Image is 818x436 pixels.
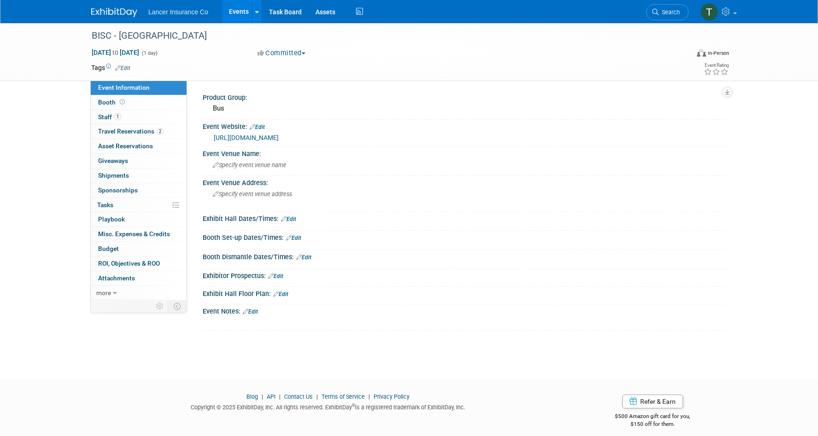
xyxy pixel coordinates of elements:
[268,273,283,279] a: Edit
[321,393,365,400] a: Terms of Service
[203,212,727,224] div: Exhibit Hall Dates/Times:
[203,147,727,158] div: Event Venue Name:
[88,28,675,44] div: BISC - [GEOGRAPHIC_DATA]
[659,9,680,16] span: Search
[98,230,170,238] span: Misc. Expenses & Credits
[168,300,187,312] td: Toggle Event Tabs
[91,154,187,168] a: Giveaways
[203,120,727,132] div: Event Website:
[98,157,128,164] span: Giveaways
[210,101,720,116] div: Bus
[91,95,187,110] a: Booth
[152,300,168,312] td: Personalize Event Tab Strip
[203,231,727,243] div: Booth Set-up Dates/Times:
[114,113,121,120] span: 1
[91,256,187,271] a: ROI, Objectives & ROO
[259,393,265,400] span: |
[98,142,153,150] span: Asset Reservations
[701,3,718,21] img: Terrence Forrest
[284,393,313,400] a: Contact Us
[203,176,727,187] div: Event Venue Address:
[98,113,121,121] span: Staff
[296,254,311,261] a: Edit
[91,183,187,198] a: Sponsorships
[141,50,158,56] span: (1 day)
[91,8,137,17] img: ExhibitDay
[578,407,727,428] div: $500 Amazon gift card for you,
[213,191,292,198] span: Specify event venue address
[366,393,372,400] span: |
[704,63,729,68] div: Event Rating
[91,124,187,139] a: Travel Reservations2
[254,48,309,58] button: Committed
[246,393,258,400] a: Blog
[98,260,160,267] span: ROI, Objectives & ROO
[91,198,187,212] a: Tasks
[111,49,120,56] span: to
[707,50,729,57] div: In-Person
[622,395,683,408] a: Refer & Earn
[91,401,565,412] div: Copyright © 2025 ExhibitDay, Inc. All rights reserved. ExhibitDay is a registered trademark of Ex...
[148,8,208,16] span: Lancer Insurance Co
[98,128,164,135] span: Travel Reservations
[98,99,127,106] span: Booth
[203,304,727,316] div: Event Notes:
[91,227,187,241] a: Misc. Expenses & Credits
[286,235,301,241] a: Edit
[98,186,138,194] span: Sponsorships
[157,128,164,135] span: 2
[213,162,286,169] span: Specify event venue name
[250,124,265,130] a: Edit
[374,393,409,400] a: Privacy Policy
[203,250,727,262] div: Booth Dismantle Dates/Times:
[578,420,727,428] div: $150 off for them.
[91,271,187,285] a: Attachments
[91,242,187,256] a: Budget
[214,134,279,141] a: [URL][DOMAIN_NAME]
[98,84,150,91] span: Event Information
[203,269,727,281] div: Exhibitor Prospectus:
[277,393,283,400] span: |
[203,287,727,299] div: Exhibit Hall Floor Plan:
[98,245,119,252] span: Budget
[243,308,258,315] a: Edit
[97,201,113,209] span: Tasks
[91,81,187,95] a: Event Information
[267,393,275,400] a: API
[91,48,140,57] span: [DATE] [DATE]
[203,91,727,102] div: Product Group:
[96,289,111,296] span: more
[118,99,127,105] span: Booth not reserved yet
[115,65,130,71] a: Edit
[91,212,187,227] a: Playbook
[91,110,187,124] a: Staff1
[91,286,187,300] a: more
[98,274,135,282] span: Attachments
[91,169,187,183] a: Shipments
[273,291,288,297] a: Edit
[352,403,355,408] sup: ®
[91,63,130,72] td: Tags
[634,48,729,62] div: Event Format
[697,49,706,57] img: Format-Inperson.png
[91,139,187,153] a: Asset Reservations
[98,172,129,179] span: Shipments
[646,4,689,20] a: Search
[98,215,125,223] span: Playbook
[281,216,296,222] a: Edit
[314,393,320,400] span: |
